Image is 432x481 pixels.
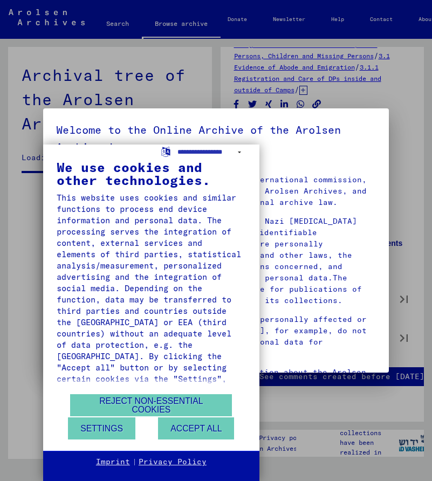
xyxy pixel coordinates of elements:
div: This website uses cookies and similar functions to process end device information and personal da... [57,192,246,441]
button: Settings [68,417,135,439]
a: Imprint [96,457,130,468]
a: Privacy Policy [139,457,207,468]
div: We use cookies and other technologies. [57,161,246,187]
button: Reject non-essential cookies [70,394,232,416]
button: Accept all [158,417,234,439]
